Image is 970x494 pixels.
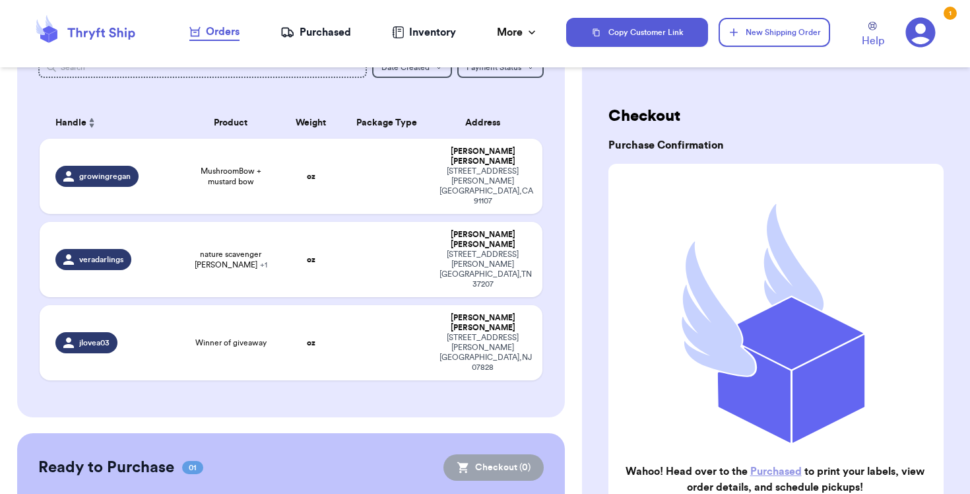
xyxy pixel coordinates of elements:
button: New Shipping Order [719,18,829,47]
a: Orders [189,24,240,41]
span: 01 [182,461,203,474]
th: Package Type [341,107,432,139]
a: Purchased [750,466,802,477]
div: [STREET_ADDRESS] [PERSON_NAME][GEOGRAPHIC_DATA] , NJ 07828 [439,333,526,372]
strong: oz [307,172,315,180]
span: veradarlings [79,254,123,265]
span: Date Created [381,63,430,71]
span: jlovea03 [79,337,110,348]
a: Help [862,22,884,49]
button: Payment Status [457,57,544,78]
span: growingregan [79,171,131,182]
span: MushroomBow + mustard bow [189,166,273,187]
button: Copy Customer Link [566,18,709,47]
span: Payment Status [467,63,521,71]
div: Orders [189,24,240,40]
div: [PERSON_NAME] [PERSON_NAME] [439,230,526,250]
div: [STREET_ADDRESS][PERSON_NAME] [GEOGRAPHIC_DATA] , TN 37207 [439,250,526,289]
div: 1 [944,7,957,20]
div: [PERSON_NAME] [PERSON_NAME] [439,313,526,333]
span: Help [862,33,884,49]
input: Search [38,57,366,78]
span: Handle [55,116,86,130]
div: [PERSON_NAME] [PERSON_NAME] [439,147,526,166]
span: + 1 [260,261,267,269]
strong: oz [307,339,315,347]
button: Date Created [372,57,452,78]
h3: Purchase Confirmation [608,137,944,153]
div: More [497,24,538,40]
a: 1 [905,17,936,48]
h2: Ready to Purchase [38,457,174,478]
th: Address [432,107,542,139]
button: Sort ascending [86,115,97,131]
th: Weight [281,107,341,139]
span: Winner of giveaway [195,337,267,348]
a: Inventory [392,24,456,40]
span: nature scavenger [PERSON_NAME] [189,249,273,270]
h2: Checkout [608,106,944,127]
button: Checkout (0) [443,454,544,481]
div: [STREET_ADDRESS][PERSON_NAME] [GEOGRAPHIC_DATA] , CA 91107 [439,166,526,206]
strong: oz [307,256,315,264]
th: Product [181,107,281,139]
a: Purchased [280,24,351,40]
